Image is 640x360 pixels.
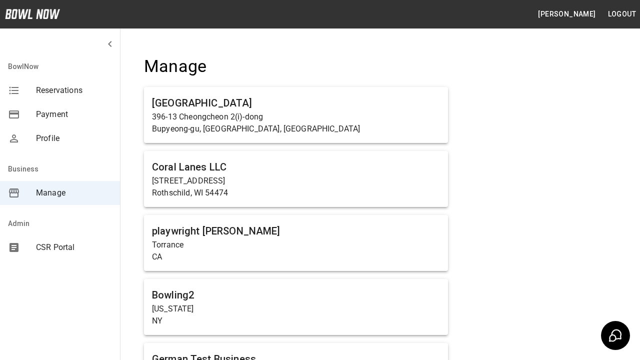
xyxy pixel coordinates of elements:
[152,223,440,239] h6: playwright [PERSON_NAME]
[152,315,440,327] p: NY
[36,241,112,253] span: CSR Portal
[152,303,440,315] p: [US_STATE]
[152,287,440,303] h6: Bowling2
[144,56,448,77] h4: Manage
[604,5,640,23] button: Logout
[152,159,440,175] h6: Coral Lanes LLC
[152,95,440,111] h6: [GEOGRAPHIC_DATA]
[152,175,440,187] p: [STREET_ADDRESS]
[152,239,440,251] p: Torrance
[5,9,60,19] img: logo
[152,111,440,123] p: 396-13 Cheongcheon 2(i)-dong
[152,187,440,199] p: Rothschild, WI 54474
[534,5,599,23] button: [PERSON_NAME]
[36,84,112,96] span: Reservations
[36,132,112,144] span: Profile
[36,187,112,199] span: Manage
[36,108,112,120] span: Payment
[152,251,440,263] p: CA
[152,123,440,135] p: Bupyeong-gu, [GEOGRAPHIC_DATA], [GEOGRAPHIC_DATA]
